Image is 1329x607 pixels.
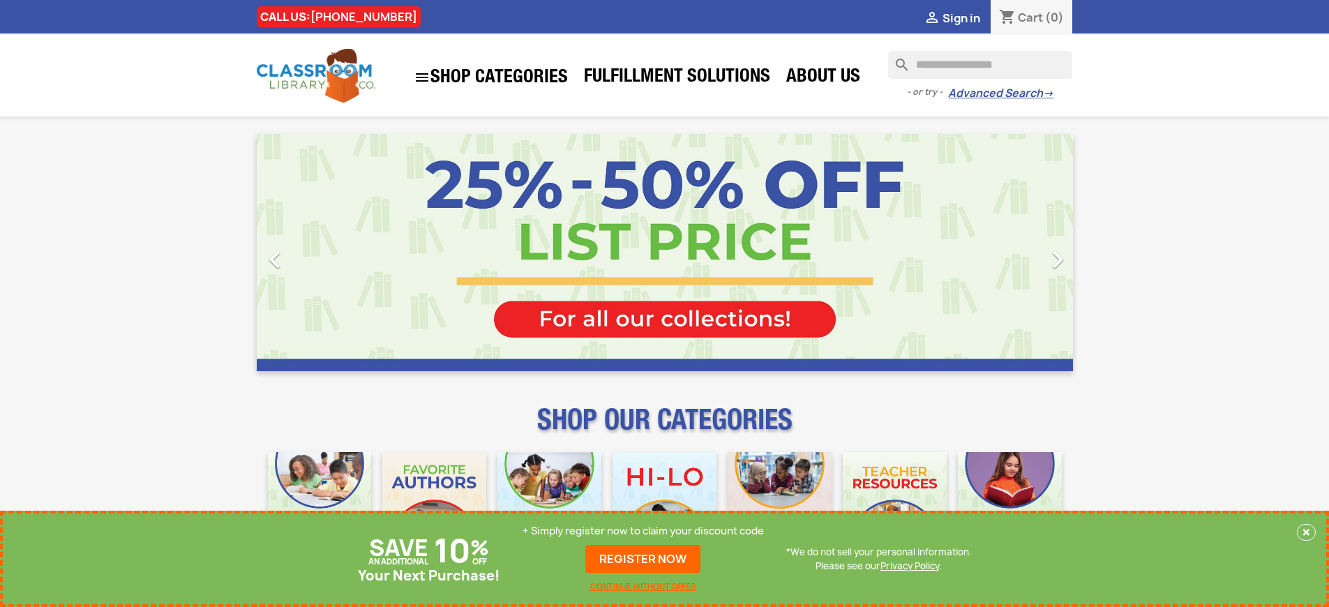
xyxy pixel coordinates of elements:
span: (0) [1045,10,1064,25]
img: Classroom Library Company [257,49,375,103]
span: - or try - [907,85,948,99]
span: Cart [1018,10,1043,25]
img: CLC_HiLo_Mobile.jpg [613,452,716,556]
i:  [1040,242,1075,277]
span: Sign in [943,10,980,26]
i:  [924,10,940,27]
a: Previous [257,134,380,371]
i:  [257,242,292,277]
a: Next [950,134,1073,371]
span: → [1043,87,1053,100]
img: CLC_Favorite_Authors_Mobile.jpg [382,452,486,556]
img: CLC_Bulk_Mobile.jpg [268,452,372,556]
i: search [888,51,905,68]
a: Advanced Search→ [948,87,1053,100]
a:  Sign in [924,10,980,26]
div: CALL US: [257,6,421,27]
a: About Us [779,64,867,92]
img: CLC_Fiction_Nonfiction_Mobile.jpg [728,452,832,556]
ul: Carousel container [257,134,1073,371]
i:  [414,69,430,86]
img: CLC_Dyslexia_Mobile.jpg [958,452,1062,556]
a: SHOP CATEGORIES [407,62,575,93]
input: Search [888,51,1072,79]
a: Fulfillment Solutions [577,64,777,92]
p: SHOP OUR CATEGORIES [257,416,1073,441]
img: CLC_Phonics_And_Decodables_Mobile.jpg [497,452,601,556]
img: CLC_Teacher_Resources_Mobile.jpg [843,452,947,556]
i: shopping_cart [999,10,1016,27]
a: [PHONE_NUMBER] [310,9,417,24]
